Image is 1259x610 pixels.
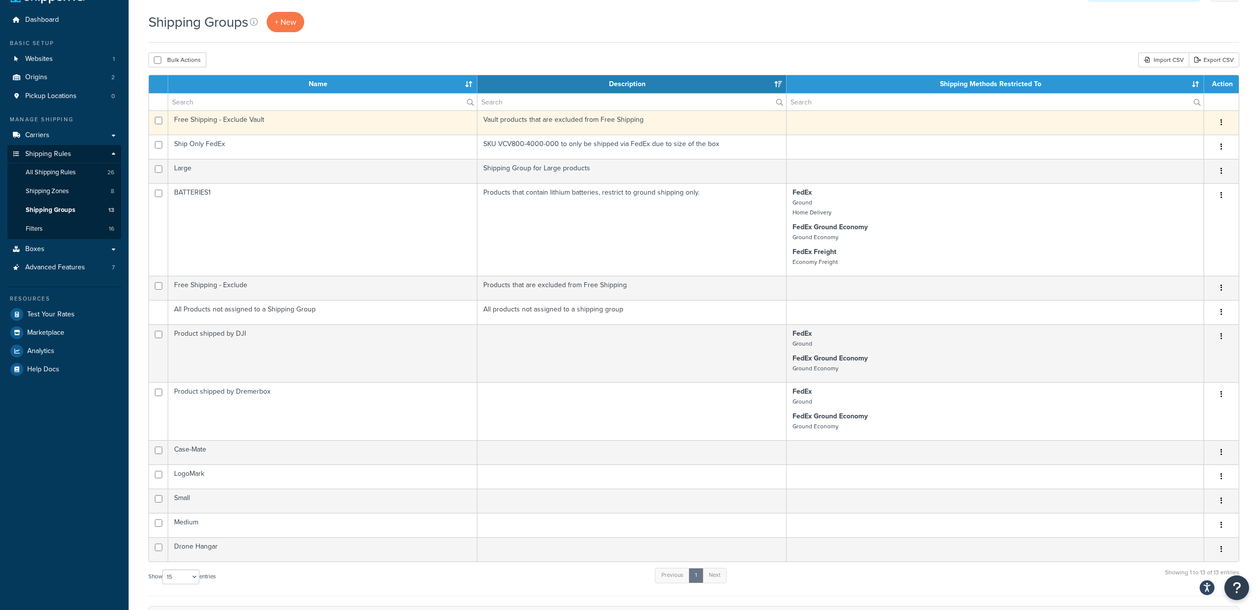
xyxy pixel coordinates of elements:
[793,386,812,397] strong: FedEx
[148,52,206,67] button: Bulk Actions
[7,201,121,219] li: Shipping Groups
[793,328,812,339] strong: FedEx
[113,55,115,63] span: 1
[793,397,812,406] small: Ground
[477,276,787,300] td: Products that are excluded from Free Shipping
[168,464,477,489] td: LogoMark
[477,110,787,135] td: Vault products that are excluded from Free Shipping
[108,206,114,214] span: 13
[689,568,703,583] a: 1
[25,92,77,101] span: Pickup Locations
[109,225,114,233] span: 16
[793,198,832,217] small: Ground Home Delivery
[7,163,121,182] a: All Shipping Rules 26
[148,569,216,584] label: Show entries
[168,75,477,93] th: Name: activate to sort column ascending
[7,295,121,303] div: Resources
[168,135,477,159] td: Ship Only FedEx
[168,300,477,324] td: All Products not assigned to a Shipping Group
[7,145,121,163] a: Shipping Rules
[1204,75,1239,93] th: Action
[787,94,1204,110] input: Search
[1224,575,1249,600] button: Open Resource Center
[793,339,812,348] small: Ground
[26,206,75,214] span: Shipping Groups
[26,168,76,177] span: All Shipping Rules
[26,225,43,233] span: Filters
[168,324,477,382] td: Product shipped by DJI
[162,569,199,584] select: Showentries
[793,247,837,257] strong: FedEx Freight
[793,364,839,373] small: Ground Economy
[275,16,296,28] span: + New
[7,68,121,87] a: Origins 2
[7,50,121,68] li: Websites
[168,183,477,276] td: BATTERIES1
[27,365,59,374] span: Help Docs
[168,382,477,440] td: Product shipped by Dremerbox
[793,353,868,363] strong: FedEx Ground Economy
[702,568,727,583] a: Next
[793,187,812,198] strong: FedEx
[25,263,85,272] span: Advanced Features
[7,220,121,238] a: Filters 16
[1189,52,1239,67] a: Export CSV
[267,12,304,32] a: + New
[477,300,787,324] td: All products not assigned to a shipping group
[7,39,121,48] div: Basic Setup
[477,159,787,183] td: Shipping Group for Large products
[107,168,114,177] span: 26
[25,73,47,82] span: Origins
[7,240,121,258] a: Boxes
[7,360,121,378] li: Help Docs
[793,411,868,421] strong: FedEx Ground Economy
[25,245,45,254] span: Boxes
[793,422,839,431] small: Ground Economy
[27,329,64,337] span: Marketplace
[1138,52,1189,67] div: Import CSV
[168,94,477,110] input: Search
[7,324,121,342] a: Marketplace
[27,310,75,319] span: Test Your Rates
[7,342,121,360] a: Analytics
[168,537,477,561] td: Drone Hangar
[793,222,868,232] strong: FedEx Ground Economy
[25,150,71,158] span: Shipping Rules
[168,276,477,300] td: Free Shipping - Exclude
[477,183,787,276] td: Products that contain lithium batteries, restrict to ground shipping only.
[477,75,787,93] th: Description: activate to sort column ascending
[7,305,121,323] a: Test Your Rates
[7,220,121,238] li: Filters
[7,68,121,87] li: Origins
[168,440,477,464] td: Case-Mate
[111,73,115,82] span: 2
[7,87,121,105] a: Pickup Locations 0
[7,258,121,277] a: Advanced Features 7
[7,182,121,201] a: Shipping Zones 8
[26,187,69,196] span: Shipping Zones
[168,159,477,183] td: Large
[111,187,114,196] span: 8
[7,126,121,145] a: Carriers
[112,263,115,272] span: 7
[27,347,54,356] span: Analytics
[793,257,838,266] small: Economy Freight
[148,12,248,32] h1: Shipping Groups
[111,92,115,101] span: 0
[7,87,121,105] li: Pickup Locations
[7,11,121,29] a: Dashboard
[655,568,690,583] a: Previous
[787,75,1204,93] th: Shipping Methods Restricted To: activate to sort column ascending
[7,145,121,239] li: Shipping Rules
[168,110,477,135] td: Free Shipping - Exclude Vault
[7,115,121,124] div: Manage Shipping
[793,233,839,242] small: Ground Economy
[7,50,121,68] a: Websites 1
[477,135,787,159] td: SKU VCV800-4000-000 to only be shipped via FedEx due to size of the box
[25,131,49,140] span: Carriers
[168,489,477,513] td: Small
